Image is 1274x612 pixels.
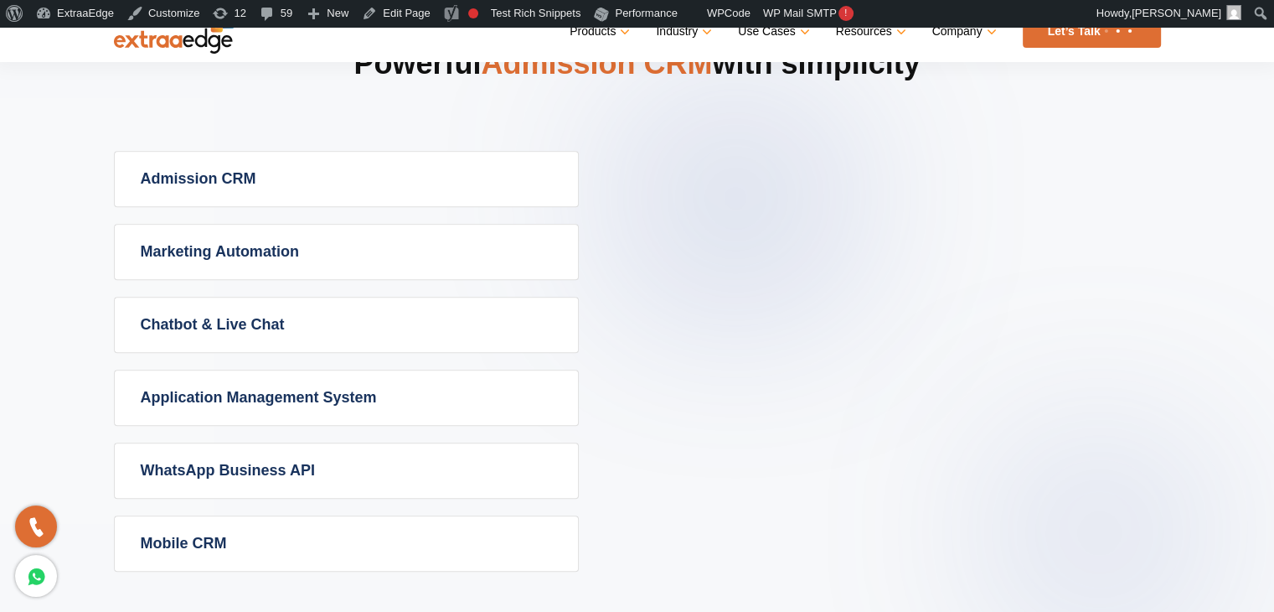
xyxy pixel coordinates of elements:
h2: Powerful with simplicity [114,44,1161,151]
a: Admission CRM [115,152,578,206]
a: Application Management System [115,371,578,425]
a: Company [932,19,993,44]
a: Let’s Talk [1023,15,1161,48]
a: Use Cases [738,19,806,44]
a: Marketing Automation [115,225,578,279]
a: Resources [836,19,903,44]
span: [PERSON_NAME] [1132,7,1221,19]
a: Industry [656,19,709,44]
span: ! [838,6,854,21]
a: Mobile CRM [115,516,578,571]
a: Chatbot & Live Chat [115,298,578,352]
a: WhatsApp Business API [115,443,578,498]
a: Products [570,19,627,44]
span: Admission CRM [481,46,712,80]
